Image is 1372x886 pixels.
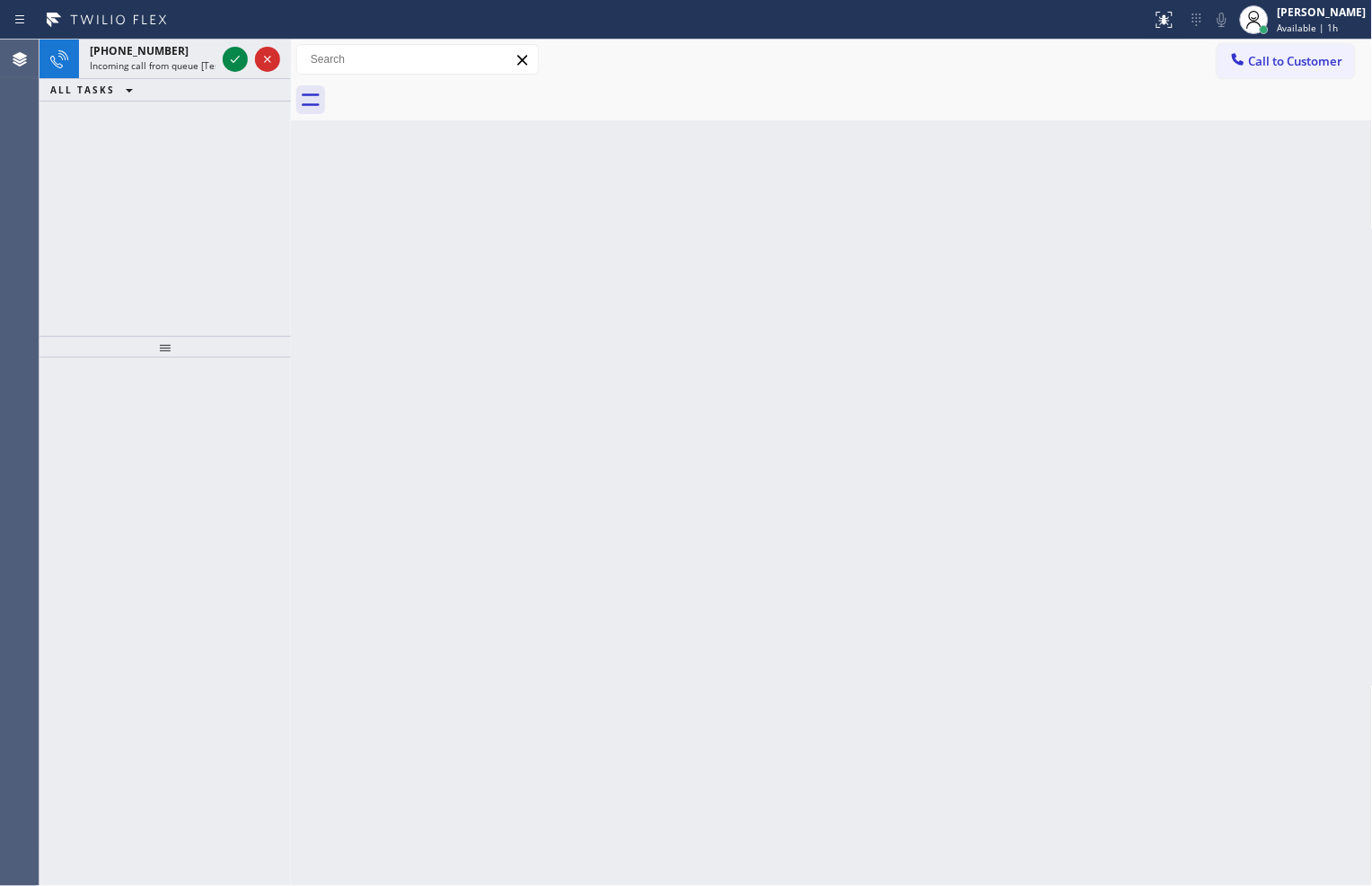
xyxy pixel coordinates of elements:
button: ALL TASKS [40,79,151,101]
span: Available | 1h [1278,22,1339,34]
span: Call to Customer [1249,53,1343,69]
input: Search [297,45,538,74]
button: Accept [223,47,248,72]
span: Incoming call from queue [Test] All [90,59,239,72]
span: ALL TASKS [50,84,115,96]
button: Call to Customer [1218,44,1355,78]
button: Reject [255,47,280,72]
span: [PHONE_NUMBER] [90,43,189,58]
div: [PERSON_NAME] [1278,4,1367,20]
button: Mute [1209,7,1235,32]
